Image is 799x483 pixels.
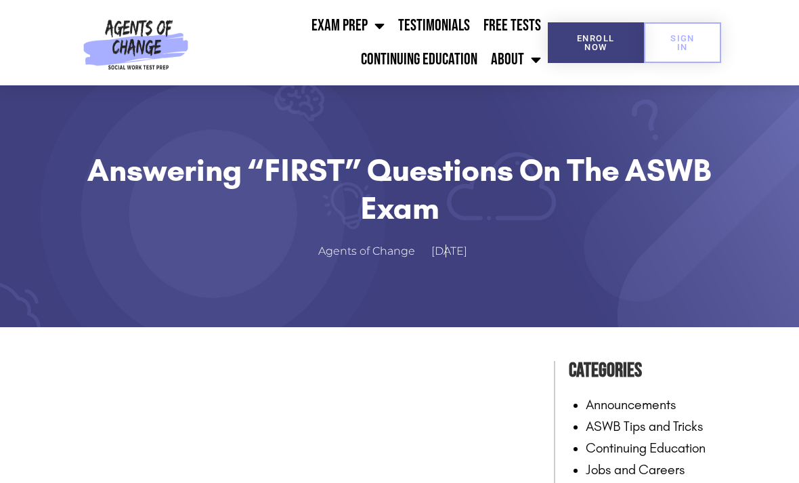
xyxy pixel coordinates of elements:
nav: Menu [194,9,548,77]
a: Testimonials [391,9,477,43]
a: Free Tests [477,9,548,43]
a: [DATE] [431,242,481,261]
time: [DATE] [431,245,467,257]
span: SIGN IN [666,34,699,51]
a: About [484,43,548,77]
span: Enroll Now [569,34,623,51]
a: Enroll Now [548,22,645,63]
a: Jobs and Careers [586,461,685,478]
h4: Categories [569,354,785,387]
a: Announcements [586,396,676,413]
h1: Answering “FIRST” Questions on the ASWB Exam [47,151,752,228]
a: Continuing Education [586,440,706,456]
a: Exam Prep [305,9,391,43]
a: ASWB Tips and Tricks [586,418,704,434]
a: SIGN IN [644,22,721,63]
a: Agents of Change [318,242,429,261]
span: Agents of Change [318,242,415,261]
a: Continuing Education [354,43,484,77]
